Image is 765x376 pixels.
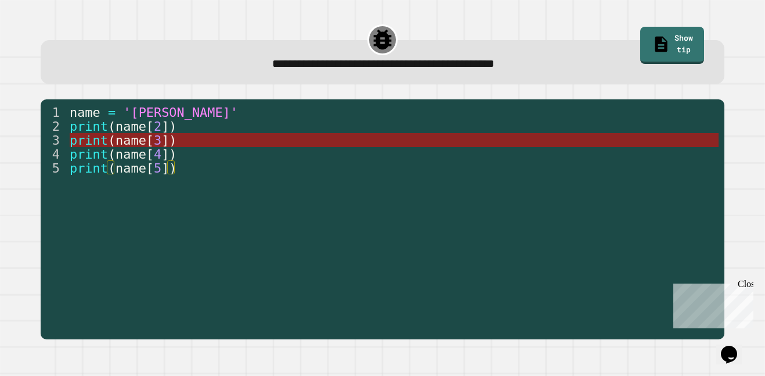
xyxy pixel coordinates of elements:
[154,147,161,162] span: 4
[146,133,153,148] span: [
[146,161,153,176] span: [
[41,105,67,119] div: 1
[116,161,146,176] span: name
[154,133,161,148] span: 3
[161,147,176,162] span: ])
[716,330,753,364] iframe: chat widget
[41,133,67,147] div: 3
[123,105,238,120] span: '[PERSON_NAME]'
[669,279,753,328] iframe: chat widget
[146,119,153,134] span: [
[70,161,108,176] span: print
[107,105,115,120] span: =
[161,161,176,176] span: ])
[116,119,146,134] span: name
[640,27,704,65] a: Show tip
[5,5,80,74] div: Chat with us now!Close
[41,119,67,133] div: 2
[41,147,67,161] div: 4
[70,133,108,148] span: print
[116,147,146,162] span: name
[70,105,100,120] span: name
[154,119,161,134] span: 2
[107,133,115,148] span: (
[70,119,108,134] span: print
[116,133,146,148] span: name
[70,147,108,162] span: print
[107,119,115,134] span: (
[161,119,176,134] span: ])
[154,161,161,176] span: 5
[107,161,115,176] span: (
[107,147,115,162] span: (
[161,133,176,148] span: ])
[146,147,153,162] span: [
[41,161,67,175] div: 5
